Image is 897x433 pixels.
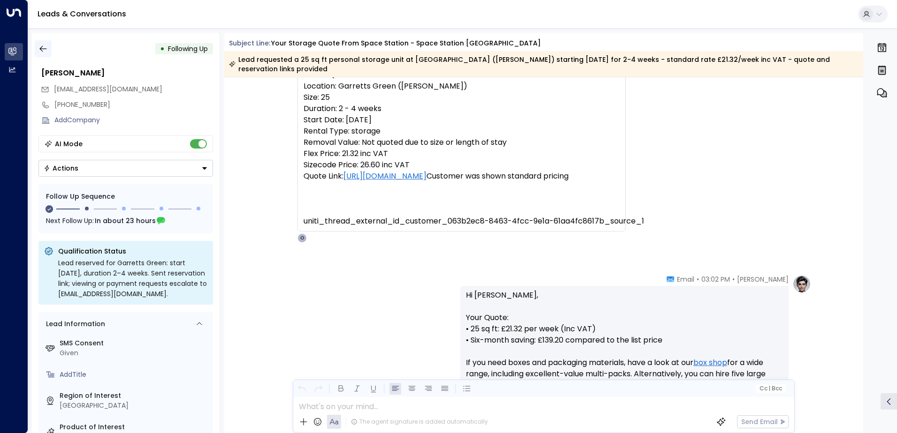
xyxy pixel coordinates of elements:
div: Given [60,348,209,358]
div: The agent signature is added automatically [351,418,488,426]
div: Your storage quote from Space Station - Space Station [GEOGRAPHIC_DATA] [271,38,541,48]
button: Cc|Bcc [755,384,785,393]
div: O [297,233,307,243]
span: In about 23 hours [95,216,156,226]
span: Following Up [168,44,208,53]
span: • [732,275,735,284]
div: AddCompany [54,115,213,125]
span: [PERSON_NAME] [737,275,789,284]
div: Button group with a nested menu [38,160,213,177]
label: Product of Interest [60,422,209,432]
button: Undo [296,383,308,395]
span: Email [677,275,694,284]
span: ibimatebraide@gmail.com [54,84,162,94]
div: Lead Information [43,319,105,329]
label: SMS Consent [60,338,209,348]
a: box shop [693,357,727,368]
a: Leads & Conversations [38,8,126,19]
p: Qualification Status [58,246,207,256]
span: Cc Bcc [759,385,782,392]
span: 03:02 PM [701,275,730,284]
div: Next Follow Up: [46,216,205,226]
div: Lead requested a 25 sq ft personal storage unit at [GEOGRAPHIC_DATA] ([PERSON_NAME]) starting [DA... [229,55,858,74]
div: Actions [44,164,78,172]
div: [PHONE_NUMBER] [54,100,213,110]
div: AI Mode [55,139,83,149]
span: Subject Line: [229,38,270,48]
a: [URL][DOMAIN_NAME] [343,171,426,182]
label: Region of Interest [60,391,209,401]
div: [PERSON_NAME] [41,67,213,79]
div: [GEOGRAPHIC_DATA] [60,401,209,411]
div: Lead reserved for Garretts Green: start [DATE], duration 2–4 weeks. Sent reservation link; viewin... [58,258,207,299]
img: profile-logo.png [792,275,811,293]
span: [EMAIL_ADDRESS][DOMAIN_NAME] [54,84,162,94]
div: • [160,40,165,57]
span: • [697,275,699,284]
div: Follow Up Sequence [46,192,205,202]
button: Redo [312,383,324,395]
span: | [768,385,770,392]
div: AddTitle [60,370,209,380]
button: Actions [38,160,213,177]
